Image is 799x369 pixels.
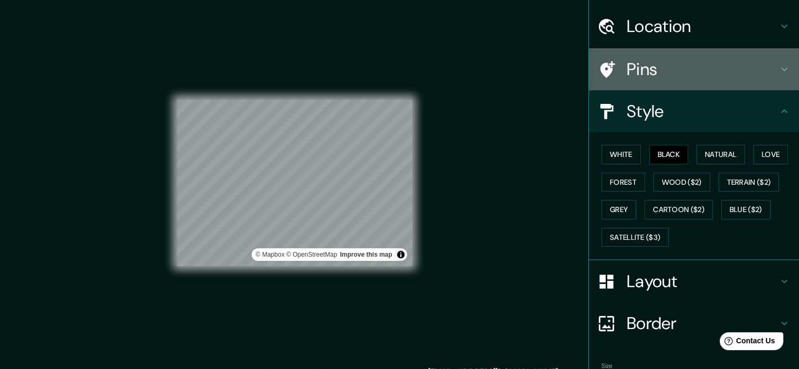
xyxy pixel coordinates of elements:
h4: Style [627,101,778,122]
button: Black [649,145,689,164]
button: Terrain ($2) [719,173,780,192]
h4: Location [627,16,778,37]
button: Blue ($2) [721,200,771,219]
button: Grey [601,200,636,219]
canvas: Map [177,100,412,266]
button: Wood ($2) [653,173,710,192]
h4: Border [627,313,778,334]
a: Mapbox [256,251,285,258]
button: Toggle attribution [395,248,407,261]
button: Natural [697,145,745,164]
div: Location [589,5,799,47]
button: Cartoon ($2) [645,200,713,219]
div: Style [589,90,799,132]
h4: Pins [627,59,778,80]
div: Pins [589,48,799,90]
a: Map feedback [340,251,392,258]
a: OpenStreetMap [286,251,337,258]
div: Border [589,302,799,344]
iframe: Help widget launcher [705,328,787,357]
button: Forest [601,173,645,192]
button: Love [753,145,788,164]
button: Satellite ($3) [601,228,669,247]
div: Layout [589,260,799,302]
h4: Layout [627,271,778,292]
button: White [601,145,641,164]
